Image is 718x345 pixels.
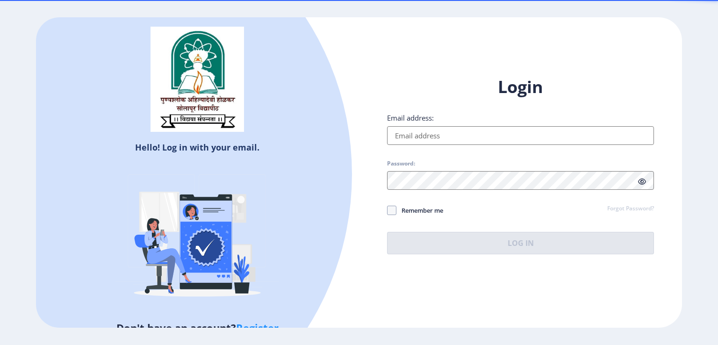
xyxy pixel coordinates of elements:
[396,205,443,216] span: Remember me
[387,113,434,122] label: Email address:
[43,320,352,335] h5: Don't have an account?
[387,232,654,254] button: Log In
[151,27,244,132] img: sulogo.png
[387,76,654,98] h1: Login
[387,160,415,167] label: Password:
[115,157,279,320] img: Verified-rafiki.svg
[236,321,279,335] a: Register
[387,126,654,145] input: Email address
[607,205,654,213] a: Forgot Password?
